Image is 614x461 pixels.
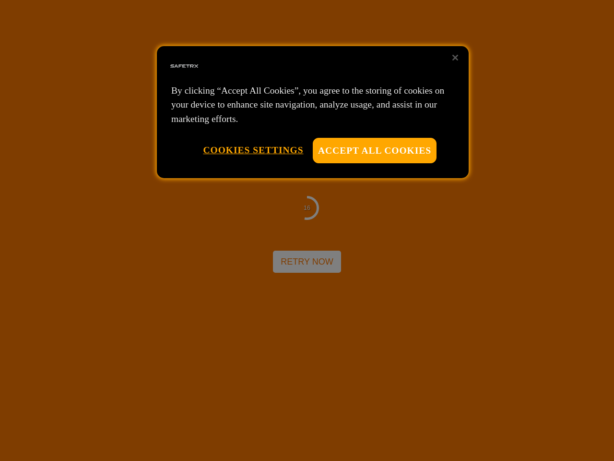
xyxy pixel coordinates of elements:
img: Safe Tracks [169,51,200,82]
div: Privacy [157,46,469,178]
p: By clicking “Accept All Cookies”, you agree to the storing of cookies on your device to enhance s... [171,84,454,126]
button: Close [445,47,466,68]
button: Cookies Settings [203,138,303,162]
button: Accept All Cookies [313,138,437,163]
